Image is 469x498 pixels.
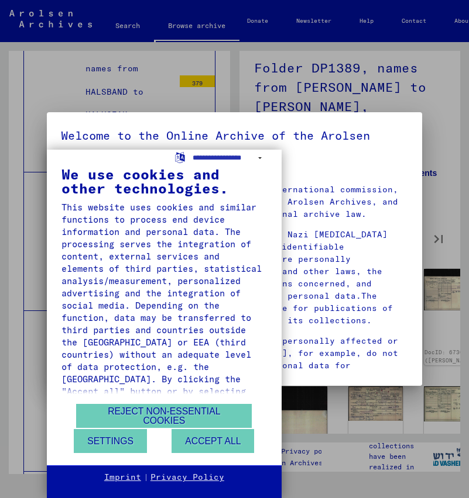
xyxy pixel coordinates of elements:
[150,472,224,483] a: Privacy Policy
[104,472,141,483] a: Imprint
[61,167,267,195] div: We use cookies and other technologies.
[61,201,267,471] div: This website uses cookies and similar functions to process end device information and personal da...
[74,429,147,453] button: Settings
[76,404,252,428] button: Reject non-essential cookies
[172,429,254,453] button: Accept all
